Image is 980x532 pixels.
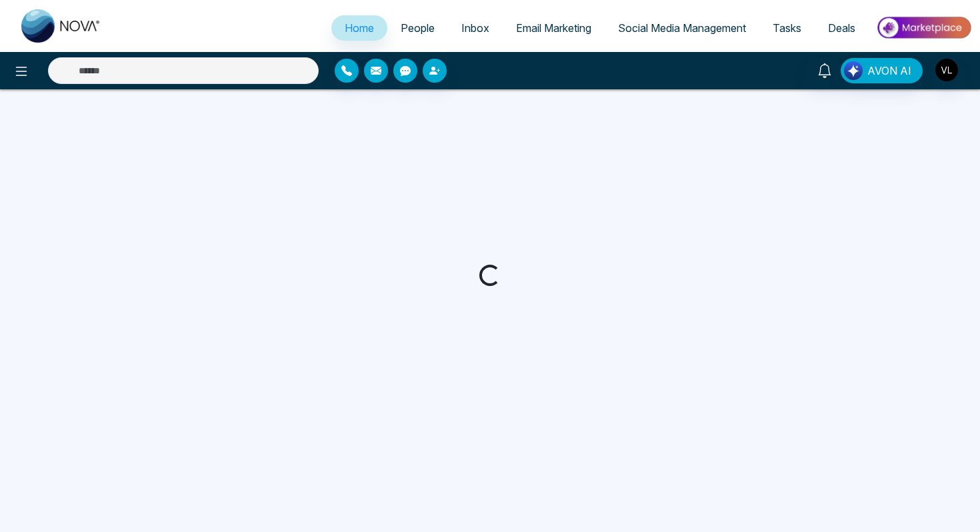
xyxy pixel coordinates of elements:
a: Tasks [759,15,815,41]
img: User Avatar [935,59,958,81]
span: Email Marketing [516,21,591,35]
a: Email Marketing [503,15,605,41]
span: Social Media Management [618,21,746,35]
span: Tasks [773,21,801,35]
span: Home [345,21,374,35]
button: AVON AI [841,58,923,83]
span: AVON AI [867,63,911,79]
a: People [387,15,448,41]
span: Deals [828,21,855,35]
img: Nova CRM Logo [21,9,101,43]
a: Deals [815,15,869,41]
span: Inbox [461,21,489,35]
a: Social Media Management [605,15,759,41]
img: Market-place.gif [875,13,972,43]
img: Lead Flow [844,61,863,80]
span: People [401,21,435,35]
a: Inbox [448,15,503,41]
a: Home [331,15,387,41]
